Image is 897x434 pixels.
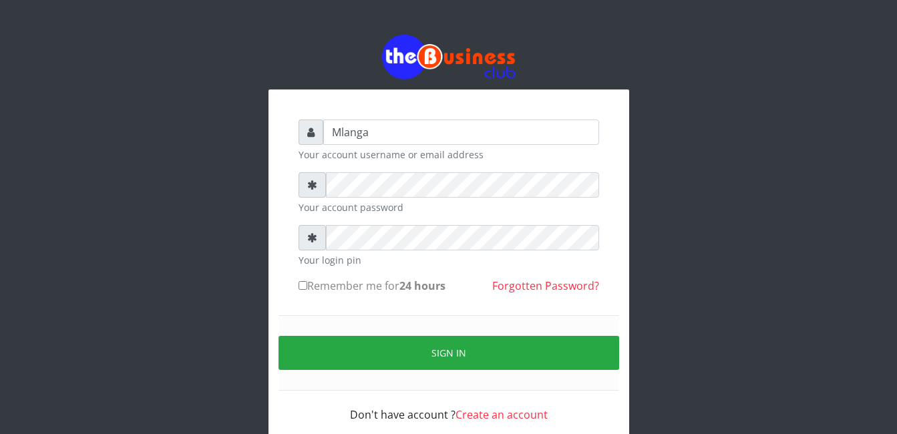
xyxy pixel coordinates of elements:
input: Username or email address [323,120,599,145]
b: 24 hours [399,278,445,293]
input: Remember me for24 hours [299,281,307,290]
small: Your login pin [299,253,599,267]
small: Your account username or email address [299,148,599,162]
div: Don't have account ? [299,391,599,423]
button: Sign in [279,336,619,370]
label: Remember me for [299,278,445,294]
small: Your account password [299,200,599,214]
a: Forgotten Password? [492,278,599,293]
a: Create an account [456,407,548,422]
